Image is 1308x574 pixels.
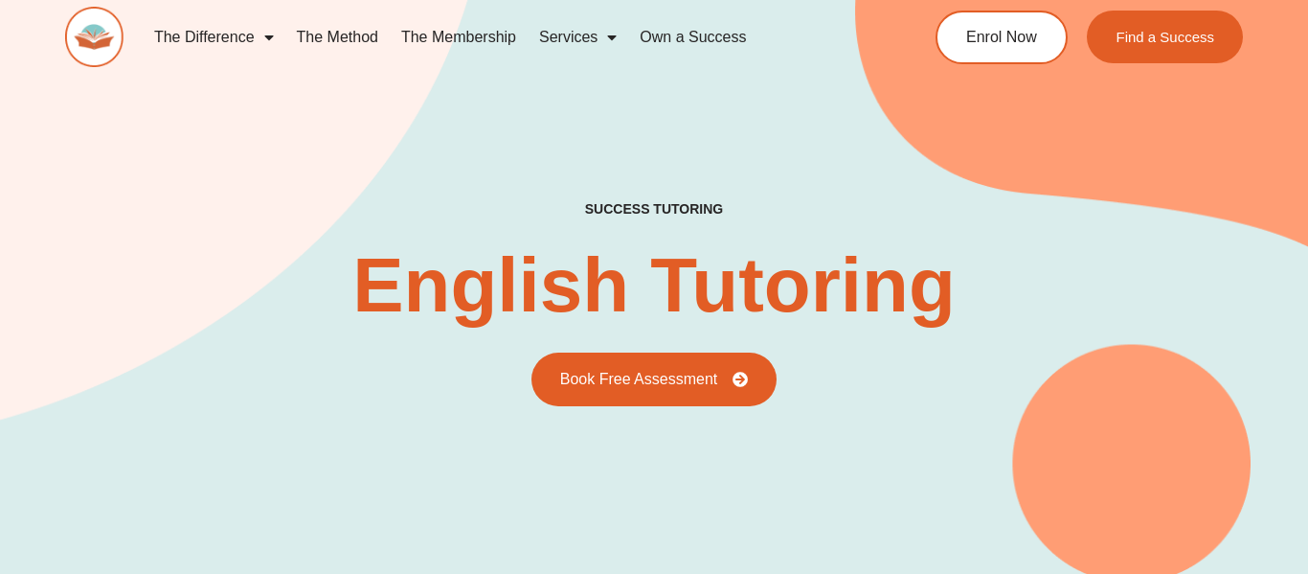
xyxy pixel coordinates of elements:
a: Own a Success [628,15,757,59]
h2: success tutoring [585,200,723,218]
a: Find a Success [1087,11,1243,63]
span: Book Free Assessment [560,372,718,387]
a: The Method [285,15,390,59]
a: The Membership [390,15,528,59]
span: Enrol Now [966,30,1037,45]
nav: Menu [143,15,868,59]
span: Find a Success [1116,30,1214,44]
h2: English Tutoring [352,247,956,324]
a: Enrol Now [936,11,1068,64]
a: Book Free Assessment [531,353,778,406]
a: The Difference [143,15,285,59]
a: Services [528,15,628,59]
